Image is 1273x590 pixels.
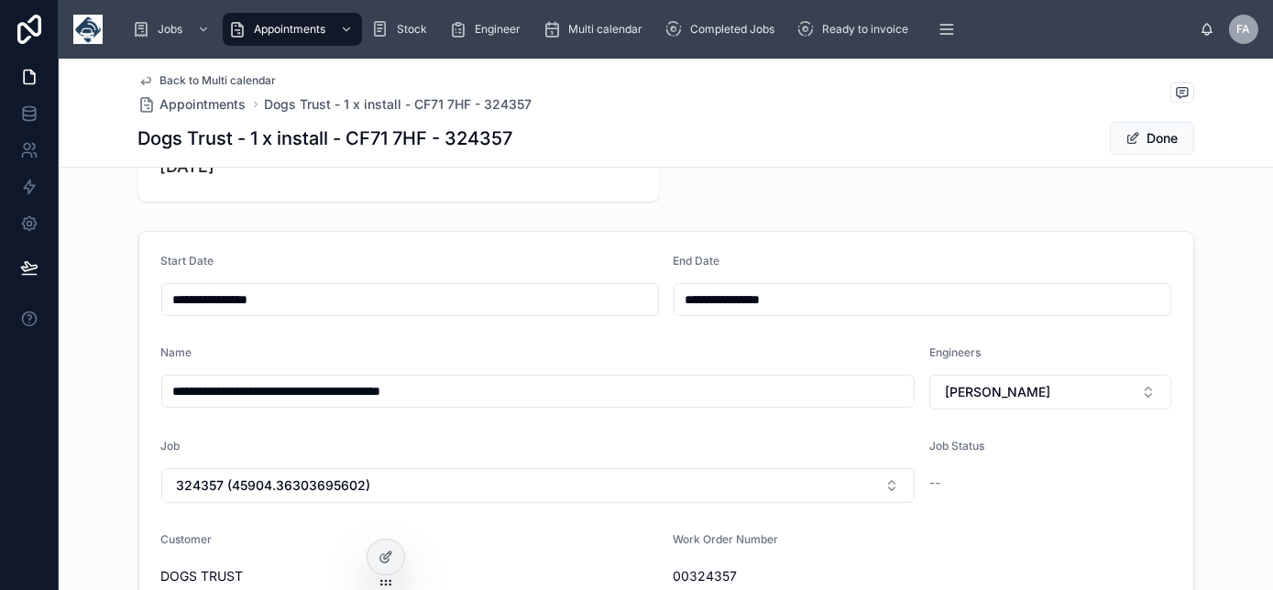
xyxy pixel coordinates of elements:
span: Job [161,439,181,453]
span: Customer [161,532,213,546]
span: Completed Jobs [690,22,774,37]
div: scrollable content [117,9,1200,49]
span: Job Status [929,439,984,453]
button: Select Button [929,375,1171,410]
button: Done [1110,122,1194,155]
span: 00324357 [674,567,1171,585]
a: Stock [366,13,440,46]
span: Stock [397,22,427,37]
span: DOGS TRUST [161,567,659,585]
span: Engineer [475,22,521,37]
a: Engineer [444,13,533,46]
span: Multi calendar [568,22,642,37]
span: FA [1237,22,1251,37]
span: [PERSON_NAME] [945,383,1050,401]
span: Name [161,345,192,359]
a: Ready to invoice [791,13,921,46]
span: Appointments [160,95,247,114]
span: End Date [674,254,720,268]
span: Jobs [158,22,182,37]
a: Appointments [223,13,362,46]
span: Appointments [254,22,325,37]
a: Back to Multi calendar [138,73,277,88]
a: Completed Jobs [659,13,787,46]
button: Select Button [161,468,916,503]
span: Engineers [929,345,981,359]
span: Start Date [161,254,214,268]
img: App logo [73,15,103,44]
span: Work Order Number [674,532,779,546]
a: Jobs [126,13,219,46]
span: -- [929,474,940,492]
a: Appointments [138,95,247,114]
span: 324357 (45904.36303695602) [177,476,371,495]
a: Dogs Trust - 1 x install - CF71 7HF - 324357 [265,95,532,114]
h1: Dogs Trust - 1 x install - CF71 7HF - 324357 [138,126,513,151]
span: Ready to invoice [822,22,908,37]
a: Multi calendar [537,13,655,46]
span: Back to Multi calendar [160,73,277,88]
